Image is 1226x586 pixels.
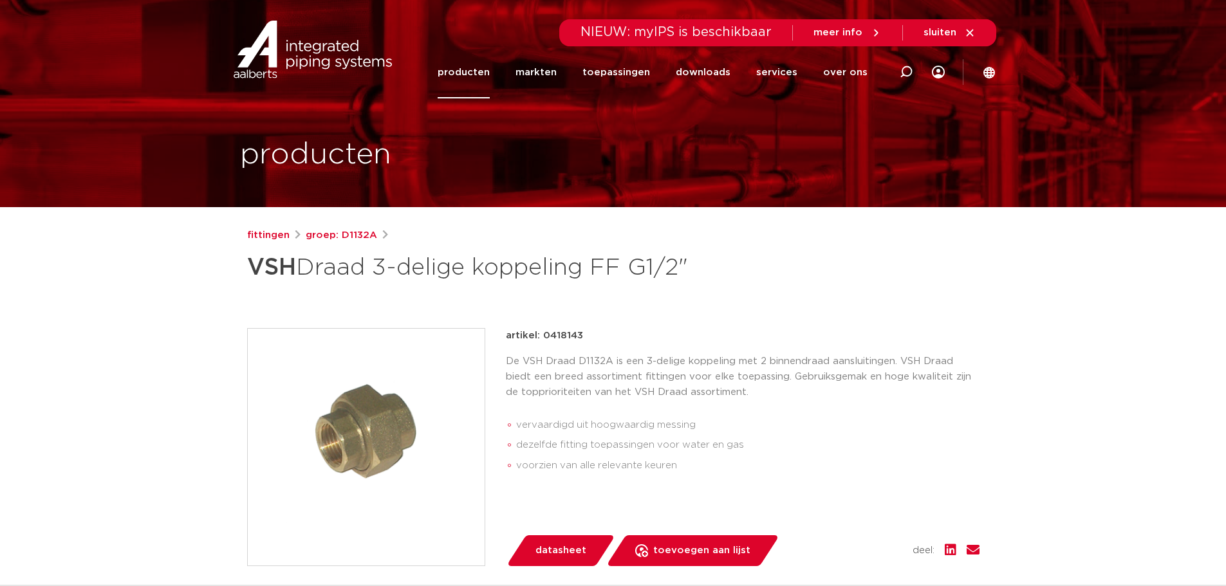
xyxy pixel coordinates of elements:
[247,228,290,243] a: fittingen
[924,28,956,37] span: sluiten
[306,228,377,243] a: groep: D1132A
[580,26,772,39] span: NIEUW: myIPS is beschikbaar
[823,46,868,98] a: over ons
[924,27,976,39] a: sluiten
[932,46,945,98] div: my IPS
[506,328,583,343] p: artikel: 0418143
[506,535,615,566] a: datasheet
[247,248,730,287] h1: Draad 3-delige koppeling FF G1/2"
[515,46,557,98] a: markten
[676,46,730,98] a: downloads
[516,415,980,435] li: vervaardigd uit hoogwaardig messing
[438,46,868,98] nav: Menu
[582,46,650,98] a: toepassingen
[247,256,296,279] strong: VSH
[240,134,391,176] h1: producten
[535,540,586,561] span: datasheet
[913,543,934,558] span: deel:
[438,46,490,98] a: producten
[516,455,980,476] li: voorzien van alle relevante keuren
[506,354,980,400] p: De VSH Draad D1132A is een 3-delige koppeling met 2 binnendraad aansluitingen. VSH Draad biedt ee...
[813,28,862,37] span: meer info
[653,540,750,561] span: toevoegen aan lijst
[516,435,980,455] li: dezelfde fitting toepassingen voor water en gas
[248,329,485,565] img: Product Image for VSH Draad 3-delige koppeling FF G1/2"
[756,46,797,98] a: services
[813,27,882,39] a: meer info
